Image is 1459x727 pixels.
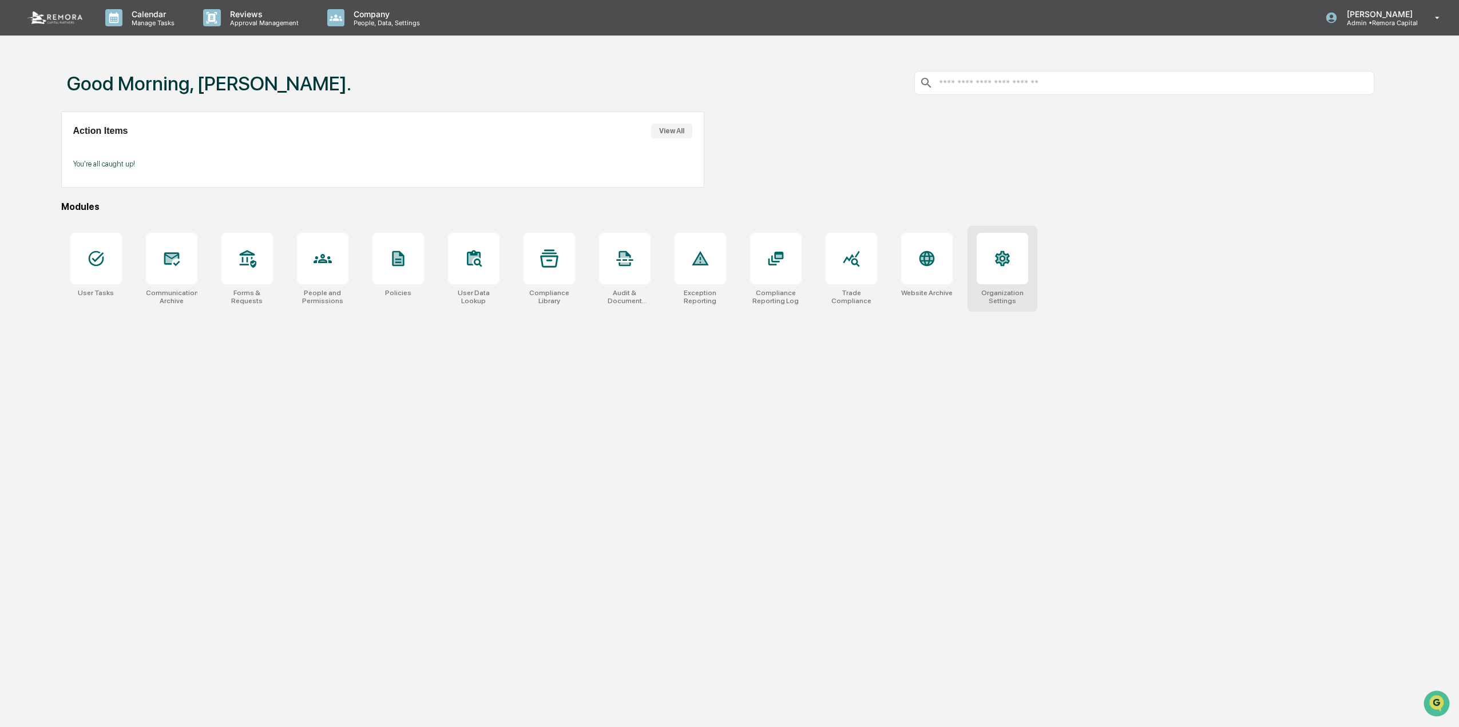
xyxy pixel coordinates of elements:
[7,161,77,181] a: 🔎Data Lookup
[7,139,78,160] a: 🖐️Preclearance
[73,126,128,136] h2: Action Items
[599,289,651,305] div: Audit & Document Logs
[67,72,351,95] h1: Good Morning, [PERSON_NAME].
[11,87,32,108] img: 1746055101610-c473b297-6a78-478c-a979-82029cc54cd1
[385,289,411,297] div: Policies
[1422,689,1453,720] iframe: Open customer support
[73,160,693,168] p: You're all caught up!
[11,23,208,42] p: How can we help?
[344,19,426,27] p: People, Data, Settings
[750,289,802,305] div: Compliance Reporting Log
[901,289,953,297] div: Website Archive
[27,11,82,24] img: logo
[122,19,180,27] p: Manage Tasks
[83,145,92,154] div: 🗄️
[122,9,180,19] p: Calendar
[195,90,208,104] button: Start new chat
[221,19,304,27] p: Approval Management
[1338,19,1418,27] p: Admin • Remora Capital
[61,201,1374,212] div: Modules
[297,289,348,305] div: People and Permissions
[1338,9,1418,19] p: [PERSON_NAME]
[651,124,692,138] button: View All
[11,166,21,176] div: 🔎
[221,9,304,19] p: Reviews
[524,289,575,305] div: Compliance Library
[221,289,273,305] div: Forms & Requests
[23,165,72,177] span: Data Lookup
[448,289,499,305] div: User Data Lookup
[11,145,21,154] div: 🖐️
[39,98,145,108] div: We're available if you need us!
[78,139,146,160] a: 🗄️Attestations
[81,193,138,202] a: Powered byPylon
[94,144,142,155] span: Attestations
[78,289,114,297] div: User Tasks
[344,9,426,19] p: Company
[114,193,138,202] span: Pylon
[826,289,877,305] div: Trade Compliance
[675,289,726,305] div: Exception Reporting
[23,144,74,155] span: Preclearance
[146,289,197,305] div: Communications Archive
[39,87,188,98] div: Start new chat
[977,289,1028,305] div: Organization Settings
